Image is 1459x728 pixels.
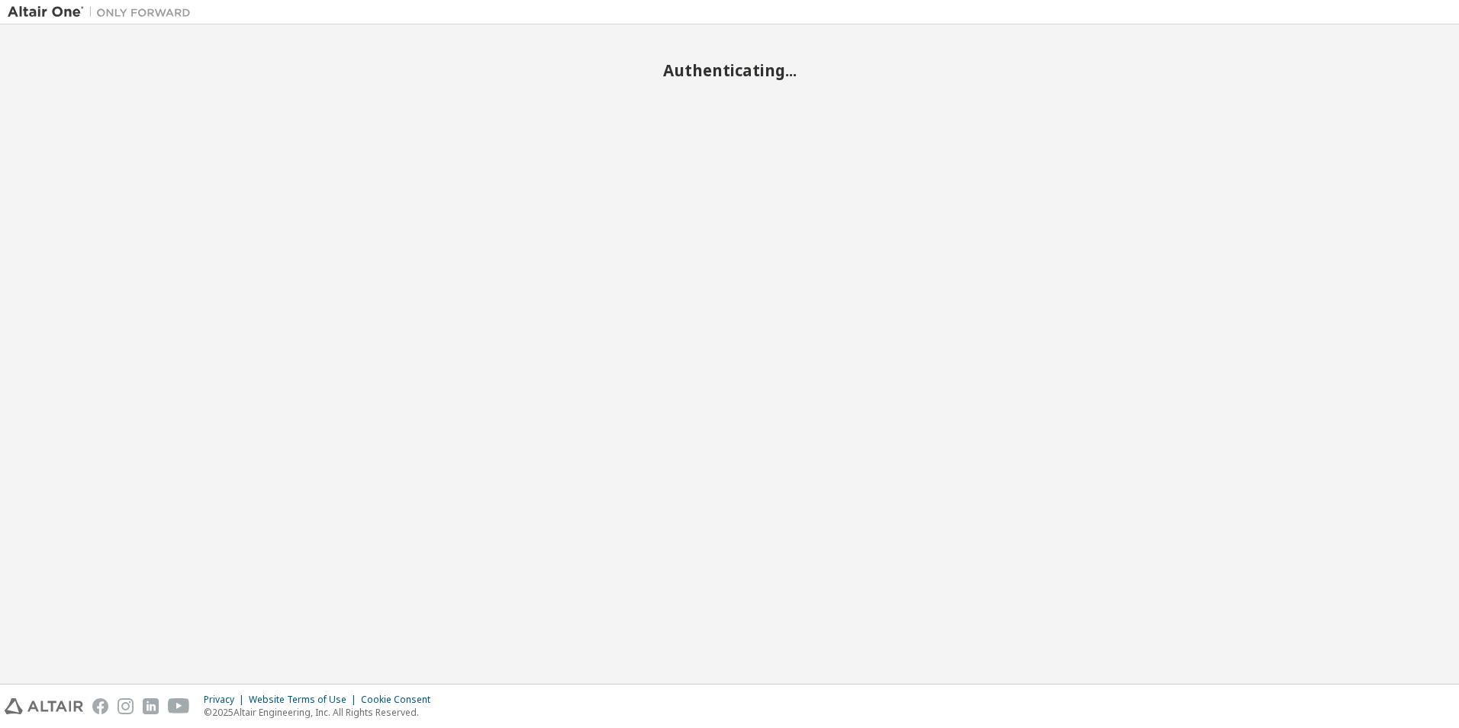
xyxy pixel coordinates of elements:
[8,60,1451,80] h2: Authenticating...
[5,698,83,714] img: altair_logo.svg
[143,698,159,714] img: linkedin.svg
[168,698,190,714] img: youtube.svg
[204,706,440,719] p: © 2025 Altair Engineering, Inc. All Rights Reserved.
[204,694,249,706] div: Privacy
[92,698,108,714] img: facebook.svg
[361,694,440,706] div: Cookie Consent
[118,698,134,714] img: instagram.svg
[249,694,361,706] div: Website Terms of Use
[8,5,198,20] img: Altair One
